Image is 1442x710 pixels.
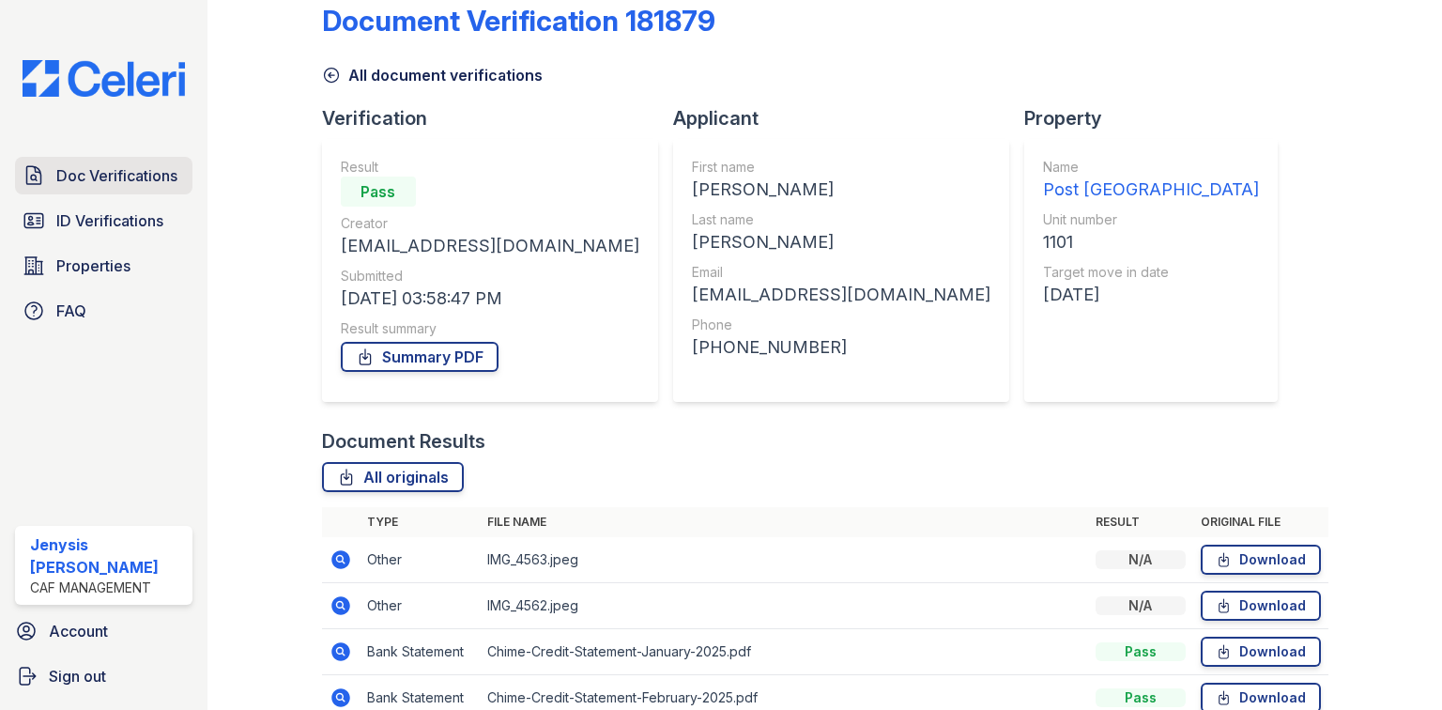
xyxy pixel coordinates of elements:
[341,233,639,259] div: [EMAIL_ADDRESS][DOMAIN_NAME]
[1043,177,1259,203] div: Post [GEOGRAPHIC_DATA]
[341,267,639,286] div: Submitted
[341,319,639,338] div: Result summary
[56,164,177,187] span: Doc Verifications
[1024,105,1293,131] div: Property
[15,247,192,285] a: Properties
[1201,637,1321,667] a: Download
[360,537,480,583] td: Other
[1043,158,1259,177] div: Name
[56,209,163,232] span: ID Verifications
[1201,591,1321,621] a: Download
[692,229,990,255] div: [PERSON_NAME]
[480,583,1088,629] td: IMG_4562.jpeg
[692,316,990,334] div: Phone
[1043,229,1259,255] div: 1101
[1096,596,1186,615] div: N/A
[49,620,108,642] span: Account
[1043,282,1259,308] div: [DATE]
[360,583,480,629] td: Other
[1096,642,1186,661] div: Pass
[15,202,192,239] a: ID Verifications
[1043,210,1259,229] div: Unit number
[341,342,499,372] a: Summary PDF
[15,157,192,194] a: Doc Verifications
[692,210,990,229] div: Last name
[480,507,1088,537] th: File name
[49,665,106,687] span: Sign out
[8,657,200,695] a: Sign out
[30,579,185,597] div: CAF Management
[56,300,86,322] span: FAQ
[322,4,715,38] div: Document Verification 181879
[692,263,990,282] div: Email
[1043,263,1259,282] div: Target move in date
[8,612,200,650] a: Account
[360,629,480,675] td: Bank Statement
[56,255,130,277] span: Properties
[341,177,416,207] div: Pass
[341,214,639,233] div: Creator
[1201,545,1321,575] a: Download
[30,533,185,579] div: Jenysis [PERSON_NAME]
[480,629,1088,675] td: Chime-Credit-Statement-January-2025.pdf
[322,64,543,86] a: All document verifications
[1096,688,1186,707] div: Pass
[322,105,673,131] div: Verification
[1043,158,1259,203] a: Name Post [GEOGRAPHIC_DATA]
[692,334,990,361] div: [PHONE_NUMBER]
[1088,507,1193,537] th: Result
[15,292,192,330] a: FAQ
[1096,550,1186,569] div: N/A
[673,105,1024,131] div: Applicant
[322,462,464,492] a: All originals
[480,537,1088,583] td: IMG_4563.jpeg
[322,428,485,455] div: Document Results
[8,60,200,97] img: CE_Logo_Blue-a8612792a0a2168367f1c8372b55b34899dd931a85d93a1a3d3e32e68fde9ad4.png
[692,177,990,203] div: [PERSON_NAME]
[692,282,990,308] div: [EMAIL_ADDRESS][DOMAIN_NAME]
[1193,507,1328,537] th: Original file
[692,158,990,177] div: First name
[341,286,639,312] div: [DATE] 03:58:47 PM
[360,507,480,537] th: Type
[341,158,639,177] div: Result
